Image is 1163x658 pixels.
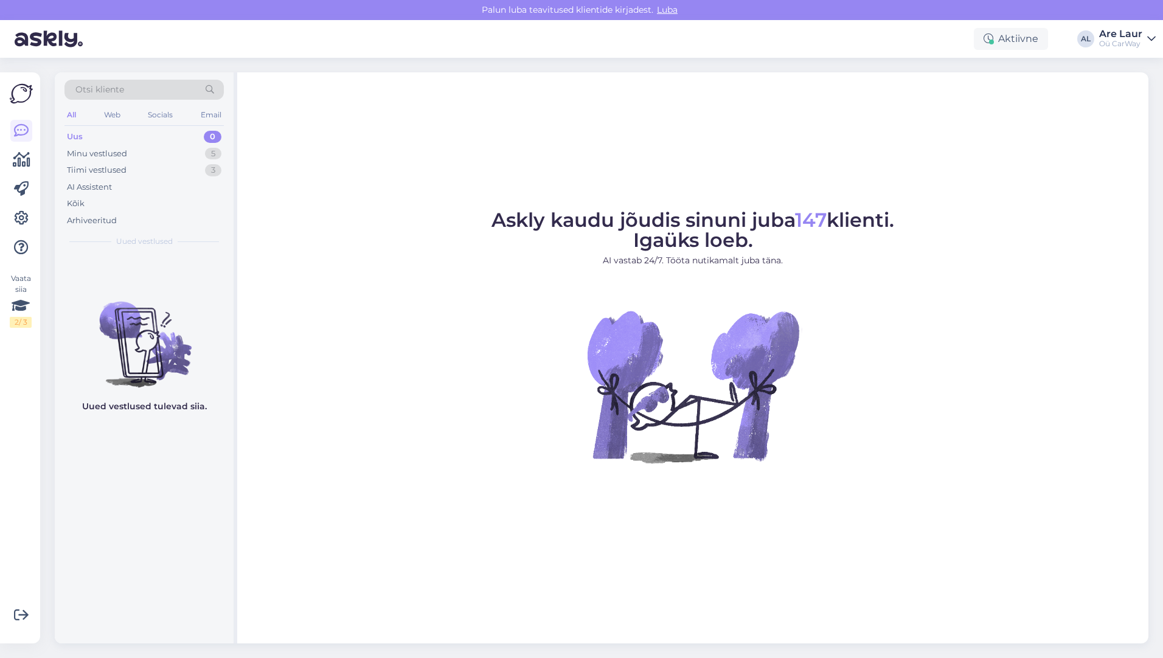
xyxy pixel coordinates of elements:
[653,4,681,15] span: Luba
[491,254,894,267] p: AI vastab 24/7. Tööta nutikamalt juba täna.
[67,215,117,227] div: Arhiveeritud
[64,107,78,123] div: All
[1077,30,1094,47] div: AL
[198,107,224,123] div: Email
[204,131,221,143] div: 0
[67,181,112,193] div: AI Assistent
[145,107,175,123] div: Socials
[1099,29,1156,49] a: Are LaurOü CarWay
[795,208,827,232] span: 147
[974,28,1048,50] div: Aktiivne
[102,107,123,123] div: Web
[491,208,894,252] span: Askly kaudu jõudis sinuni juba klienti. Igaüks loeb.
[116,236,173,247] span: Uued vestlused
[82,400,207,413] p: Uued vestlused tulevad siia.
[1099,29,1142,39] div: Are Laur
[205,148,221,160] div: 5
[67,148,127,160] div: Minu vestlused
[583,277,802,496] img: No Chat active
[67,164,127,176] div: Tiimi vestlused
[1099,39,1142,49] div: Oü CarWay
[75,83,124,96] span: Otsi kliente
[67,198,85,210] div: Kõik
[67,131,83,143] div: Uus
[10,82,33,105] img: Askly Logo
[10,273,32,328] div: Vaata siia
[10,317,32,328] div: 2 / 3
[205,164,221,176] div: 3
[55,280,234,389] img: No chats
